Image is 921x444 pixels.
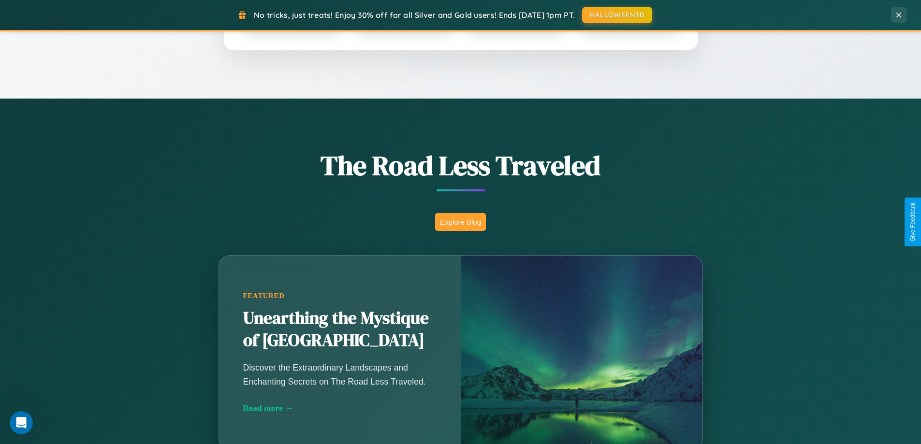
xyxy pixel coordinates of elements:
iframe: Intercom live chat [10,411,33,434]
p: Discover the Extraordinary Landscapes and Enchanting Secrets on The Road Less Traveled. [243,361,437,388]
div: Give Feedback [909,202,916,242]
h2: Unearthing the Mystique of [GEOGRAPHIC_DATA] [243,307,437,352]
span: No tricks, just treats! Enjoy 30% off for all Silver and Gold users! Ends [DATE] 1pm PT. [254,10,575,20]
h1: The Road Less Traveled [171,147,751,184]
div: Featured [243,292,437,300]
div: Read more → [243,403,437,413]
button: HALLOWEEN30 [582,7,652,23]
button: Explore Blog [435,213,486,231]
